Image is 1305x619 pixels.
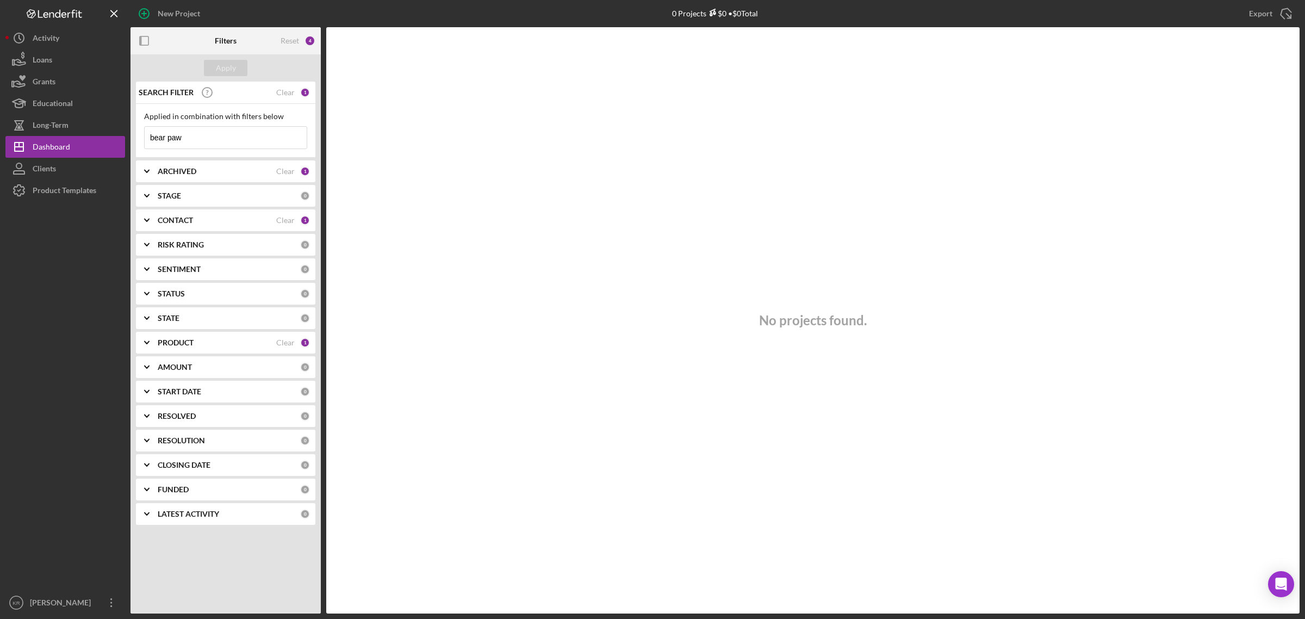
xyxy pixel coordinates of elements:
div: 1 [300,166,310,176]
b: SENTIMENT [158,265,201,274]
button: Product Templates [5,179,125,201]
div: 0 [300,264,310,274]
button: Long-Term [5,114,125,136]
button: Grants [5,71,125,92]
div: 4 [304,35,315,46]
button: New Project [130,3,211,24]
button: Loans [5,49,125,71]
div: Reset [281,36,299,45]
div: Clients [33,158,56,182]
div: New Project [158,3,200,24]
b: START DATE [158,387,201,396]
div: 0 [300,240,310,250]
div: 1 [300,88,310,97]
b: Filters [215,36,237,45]
div: 0 [300,289,310,299]
div: 0 [300,436,310,445]
div: Activity [33,27,59,52]
div: 1 [300,215,310,225]
div: 0 [300,411,310,421]
b: AMOUNT [158,363,192,372]
div: Loans [33,49,52,73]
button: Clients [5,158,125,179]
div: 0 [300,485,310,494]
div: $0 [706,9,726,18]
b: ARCHIVED [158,167,196,176]
b: PRODUCT [158,338,194,347]
div: Long-Term [33,114,69,139]
b: CONTACT [158,216,193,225]
div: 0 [300,362,310,372]
div: Apply [216,60,236,76]
button: Export [1238,3,1300,24]
div: 1 [300,338,310,348]
b: STATE [158,314,179,323]
button: Apply [204,60,247,76]
b: STATUS [158,289,185,298]
div: Grants [33,71,55,95]
b: CLOSING DATE [158,461,210,469]
div: Export [1249,3,1272,24]
b: RESOLUTION [158,436,205,445]
div: 0 Projects • $0 Total [672,9,758,18]
button: KR[PERSON_NAME] [5,592,125,614]
div: Educational [33,92,73,117]
b: FUNDED [158,485,189,494]
div: 0 [300,191,310,201]
button: Educational [5,92,125,114]
b: STAGE [158,191,181,200]
div: Clear [276,216,295,225]
button: Dashboard [5,136,125,158]
div: Product Templates [33,179,96,204]
div: 0 [300,313,310,323]
div: [PERSON_NAME] [27,592,98,616]
button: Activity [5,27,125,49]
text: KR [13,600,20,606]
div: Clear [276,167,295,176]
div: Clear [276,338,295,347]
div: Dashboard [33,136,70,160]
div: Applied in combination with filters below [144,112,307,121]
b: LATEST ACTIVITY [158,510,219,518]
div: 0 [300,460,310,470]
h3: No projects found. [759,313,867,328]
b: RISK RATING [158,240,204,249]
div: 0 [300,387,310,397]
div: Clear [276,88,295,97]
div: 0 [300,509,310,519]
b: RESOLVED [158,412,196,420]
b: SEARCH FILTER [139,88,194,97]
div: Open Intercom Messenger [1268,571,1294,597]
